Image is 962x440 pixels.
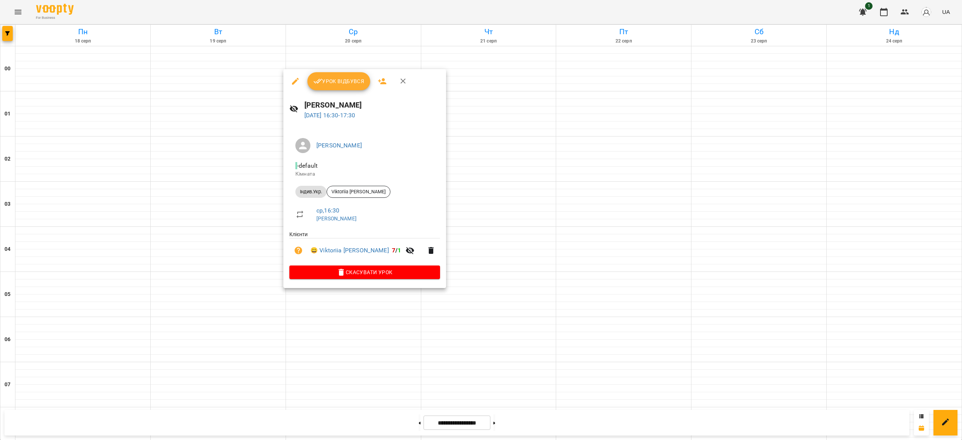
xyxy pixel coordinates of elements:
[398,247,401,254] span: 1
[327,186,390,198] div: Viktoriia [PERSON_NAME]
[316,215,357,222] a: [PERSON_NAME]
[316,142,362,149] a: [PERSON_NAME]
[289,266,440,279] button: Скасувати Урок
[289,231,440,266] ul: Клієнти
[295,268,434,277] span: Скасувати Урок
[295,162,319,169] span: - default
[289,241,307,259] button: Візит ще не сплачено. Додати оплату?
[295,188,327,195] span: Індив.Укр.
[327,188,390,195] span: Viktoriia [PERSON_NAME]
[310,246,389,255] a: 😀 Viktoriia [PERSON_NAME]
[304,99,440,111] h6: [PERSON_NAME]
[316,207,339,214] a: ср , 16:30
[392,247,395,254] span: 7
[392,247,401,254] b: /
[307,72,371,90] button: Урок відбувся
[295,170,434,178] p: Кімната
[313,77,365,86] span: Урок відбувся
[304,112,355,119] a: [DATE] 16:30-17:30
